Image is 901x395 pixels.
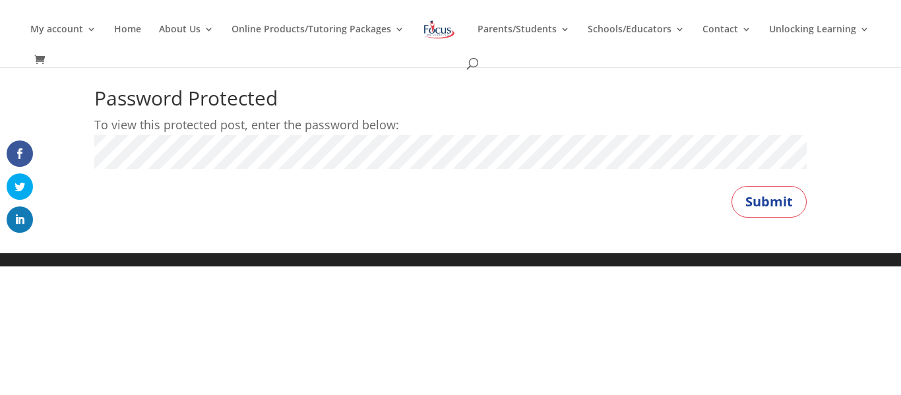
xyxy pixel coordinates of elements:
[478,24,570,55] a: Parents/Students
[94,88,807,115] h1: Password Protected
[114,24,141,55] a: Home
[159,24,214,55] a: About Us
[94,115,807,135] p: To view this protected post, enter the password below:
[702,24,751,55] a: Contact
[769,24,869,55] a: Unlocking Learning
[30,24,96,55] a: My account
[422,18,456,42] img: Focus on Learning
[232,24,404,55] a: Online Products/Tutoring Packages
[731,186,807,218] button: Submit
[588,24,685,55] a: Schools/Educators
